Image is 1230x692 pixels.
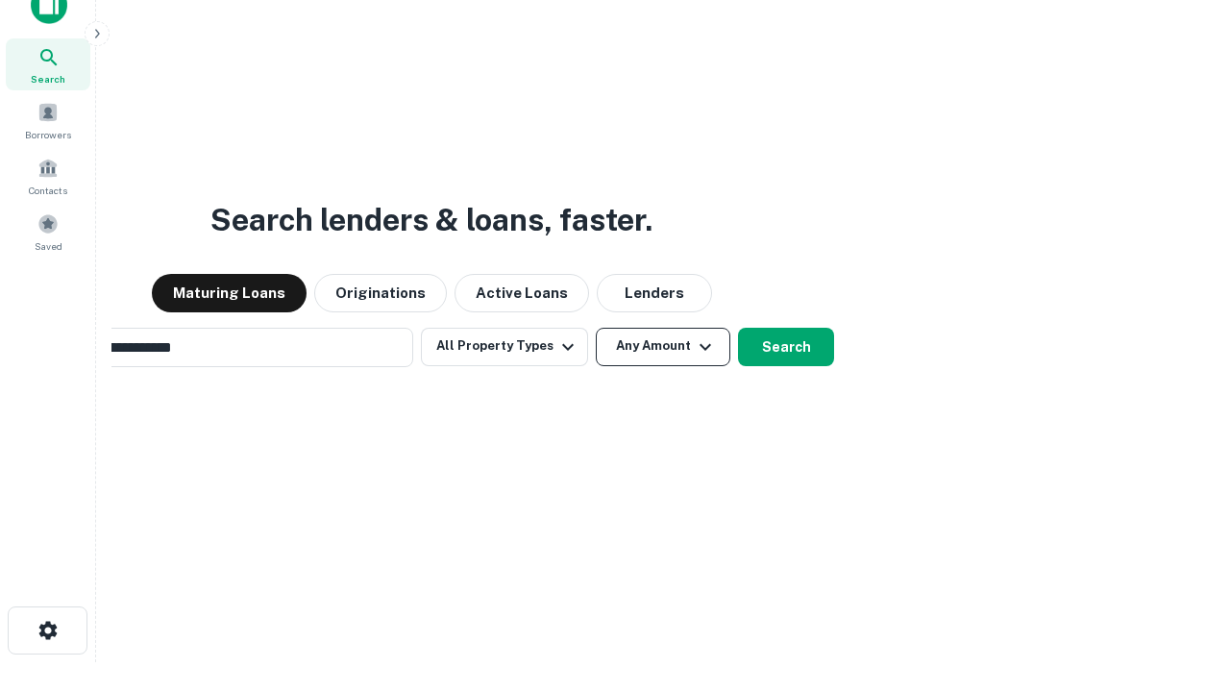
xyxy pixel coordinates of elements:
a: Search [6,38,90,90]
button: Any Amount [596,328,730,366]
a: Saved [6,206,90,258]
span: Contacts [29,183,67,198]
button: Lenders [597,274,712,312]
button: All Property Types [421,328,588,366]
h3: Search lenders & loans, faster. [210,197,652,243]
button: Active Loans [455,274,589,312]
button: Originations [314,274,447,312]
button: Search [738,328,834,366]
button: Maturing Loans [152,274,307,312]
span: Search [31,71,65,86]
iframe: Chat Widget [1134,538,1230,630]
a: Contacts [6,150,90,202]
span: Saved [35,238,62,254]
span: Borrowers [25,127,71,142]
a: Borrowers [6,94,90,146]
